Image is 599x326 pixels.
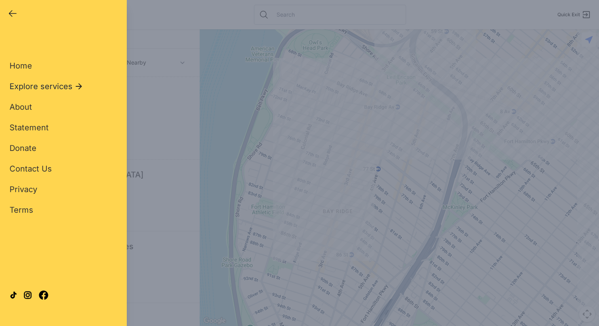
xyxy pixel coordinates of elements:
[10,163,52,174] a: Contact Us
[10,122,49,133] a: Statement
[10,60,32,71] a: Home
[10,123,49,132] span: Statement
[10,143,36,153] span: Donate
[10,204,33,215] a: Terms
[10,101,32,112] a: About
[10,102,32,112] span: About
[10,61,32,71] span: Home
[10,81,84,92] button: Explore services
[10,184,37,195] a: Privacy
[10,205,33,215] span: Terms
[10,164,52,173] span: Contact Us
[10,143,36,154] a: Donate
[10,185,37,194] span: Privacy
[10,81,72,92] span: Explore services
